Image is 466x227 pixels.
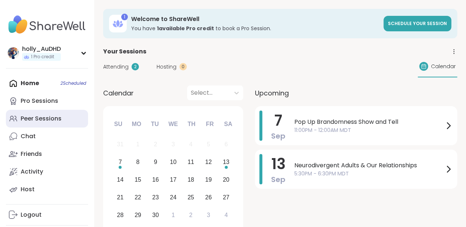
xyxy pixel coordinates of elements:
div: 5 [207,139,210,149]
div: Choose Thursday, September 18th, 2025 [183,172,199,188]
div: 4 [189,139,192,149]
img: ShareWell Nav Logo [6,12,88,38]
div: 20 [223,175,230,185]
div: 17 [170,175,176,185]
div: Choose Wednesday, September 24th, 2025 [165,189,181,205]
div: Choose Saturday, October 4th, 2025 [218,207,234,223]
a: Activity [6,163,88,181]
div: 1 [121,14,128,20]
a: Schedule your session [383,16,451,31]
div: Tu [147,116,163,132]
div: Choose Monday, September 8th, 2025 [130,154,146,170]
div: 14 [117,175,123,185]
div: 6 [224,139,228,149]
a: Pro Sessions [6,92,88,110]
div: Logout [21,211,42,219]
span: 11:00PM - 12:00AM MDT [294,126,444,134]
div: Choose Thursday, September 25th, 2025 [183,189,199,205]
span: Calendar [103,88,134,98]
div: Choose Friday, October 3rd, 2025 [200,207,216,223]
div: 8 [136,157,140,167]
div: Choose Tuesday, September 16th, 2025 [148,172,164,188]
span: Upcoming [255,88,289,98]
span: Hosting [157,63,176,71]
div: Not available Monday, September 1st, 2025 [130,137,146,153]
div: Friends [21,150,42,158]
div: 0 [179,63,187,70]
div: Sa [220,116,236,132]
a: Host [6,181,88,198]
div: 2 [132,63,139,70]
div: 3 [207,210,210,220]
div: 15 [134,175,141,185]
div: Not available Tuesday, September 2nd, 2025 [148,137,164,153]
div: Choose Thursday, October 2nd, 2025 [183,207,199,223]
div: Pro Sessions [21,97,58,105]
div: Not available Thursday, September 4th, 2025 [183,137,199,153]
div: Su [110,116,126,132]
div: 3 [172,139,175,149]
div: 26 [205,192,212,202]
b: 1 available Pro credit [157,25,214,32]
div: Not available Saturday, September 6th, 2025 [218,137,234,153]
div: Choose Monday, September 29th, 2025 [130,207,146,223]
div: 11 [188,157,194,167]
div: Choose Friday, September 12th, 2025 [200,154,216,170]
div: Th [183,116,200,132]
div: 29 [134,210,141,220]
div: 18 [188,175,194,185]
div: 28 [117,210,123,220]
div: Choose Tuesday, September 30th, 2025 [148,207,164,223]
a: Logout [6,206,88,224]
a: Peer Sessions [6,110,88,128]
div: Choose Saturday, September 27th, 2025 [218,189,234,205]
div: Choose Monday, September 15th, 2025 [130,172,146,188]
div: 13 [223,157,230,167]
span: Calendar [431,63,456,70]
div: Choose Wednesday, September 10th, 2025 [165,154,181,170]
div: 24 [170,192,176,202]
span: Schedule your session [388,20,447,27]
div: 27 [223,192,230,202]
div: Choose Sunday, September 21st, 2025 [112,189,128,205]
div: Fr [202,116,218,132]
span: 7 [274,110,282,131]
div: 2 [154,139,157,149]
span: Sep [271,174,285,185]
div: 21 [117,192,123,202]
div: 2 [189,210,192,220]
span: 13 [271,154,285,174]
div: Mo [128,116,144,132]
div: Choose Sunday, September 28th, 2025 [112,207,128,223]
h3: You have to book a Pro Session. [131,25,379,32]
h3: Welcome to ShareWell [131,15,379,23]
div: 31 [117,139,123,149]
div: Choose Thursday, September 11th, 2025 [183,154,199,170]
span: Your Sessions [103,47,146,56]
a: Chat [6,128,88,145]
div: month 2025-09 [111,136,235,224]
div: Activity [21,168,43,176]
div: Chat [21,132,36,140]
div: Choose Saturday, September 20th, 2025 [218,172,234,188]
div: Choose Sunday, September 14th, 2025 [112,172,128,188]
div: Choose Friday, September 26th, 2025 [200,189,216,205]
div: Choose Tuesday, September 9th, 2025 [148,154,164,170]
div: 25 [188,192,194,202]
div: 1 [136,139,140,149]
a: Friends [6,145,88,163]
div: 19 [205,175,212,185]
div: holly_AuDHD [22,45,61,53]
span: Attending [103,63,129,71]
div: Choose Tuesday, September 23rd, 2025 [148,189,164,205]
div: Choose Wednesday, October 1st, 2025 [165,207,181,223]
div: Not available Sunday, August 31st, 2025 [112,137,128,153]
span: 5:30PM - 6:30PM MDT [294,170,444,178]
div: We [165,116,181,132]
div: 22 [134,192,141,202]
div: 1 [172,210,175,220]
div: Not available Friday, September 5th, 2025 [200,137,216,153]
div: Host [21,185,35,193]
div: 7 [119,157,122,167]
span: 1 Pro credit [31,54,54,60]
